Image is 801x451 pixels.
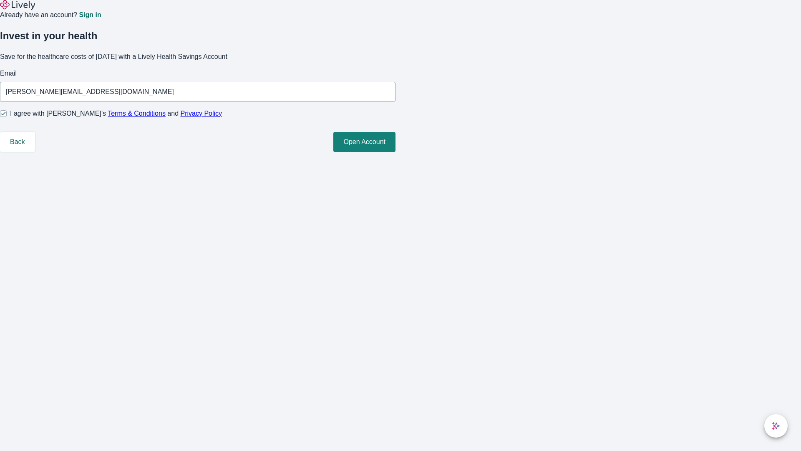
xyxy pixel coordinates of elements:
a: Sign in [79,12,101,18]
a: Terms & Conditions [108,110,166,117]
button: Open Account [333,132,395,152]
span: I agree with [PERSON_NAME]’s and [10,109,222,119]
button: chat [764,414,788,438]
svg: Lively AI Assistant [772,422,780,430]
a: Privacy Policy [181,110,222,117]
